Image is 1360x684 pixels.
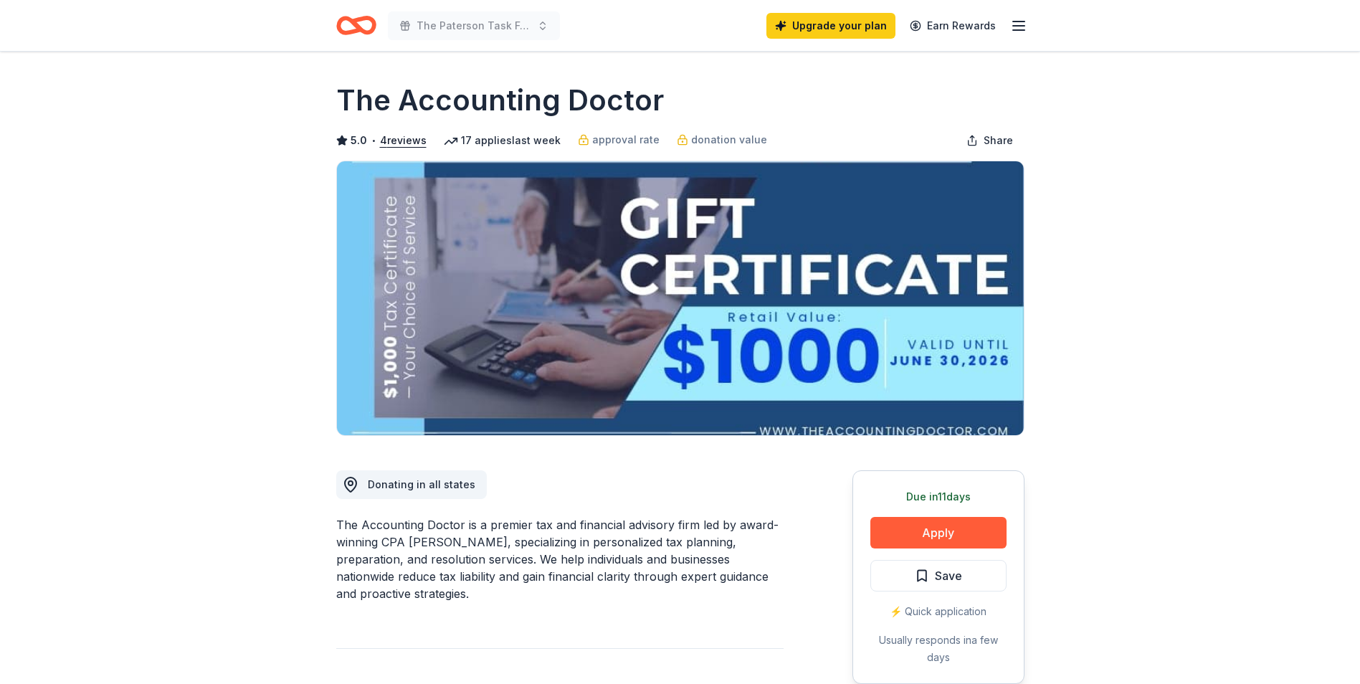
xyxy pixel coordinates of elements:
[955,126,1024,155] button: Share
[870,488,1007,505] div: Due in 11 days
[691,131,767,148] span: donation value
[677,131,767,148] a: donation value
[444,132,561,149] div: 17 applies last week
[371,135,376,146] span: •
[870,560,1007,592] button: Save
[336,9,376,42] a: Home
[337,161,1024,435] img: Image for The Accounting Doctor
[870,632,1007,666] div: Usually responds in a few days
[336,516,784,602] div: The Accounting Doctor is a premier tax and financial advisory firm led by award-winning CPA [PERS...
[870,603,1007,620] div: ⚡️ Quick application
[351,132,367,149] span: 5.0
[368,478,475,490] span: Donating in all states
[417,17,531,34] span: The Paterson Task Force Fall Fundraiser
[578,131,660,148] a: approval rate
[592,131,660,148] span: approval rate
[870,517,1007,548] button: Apply
[935,566,962,585] span: Save
[984,132,1013,149] span: Share
[380,132,427,149] button: 4reviews
[388,11,560,40] button: The Paterson Task Force Fall Fundraiser
[901,13,1004,39] a: Earn Rewards
[766,13,895,39] a: Upgrade your plan
[336,80,664,120] h1: The Accounting Doctor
